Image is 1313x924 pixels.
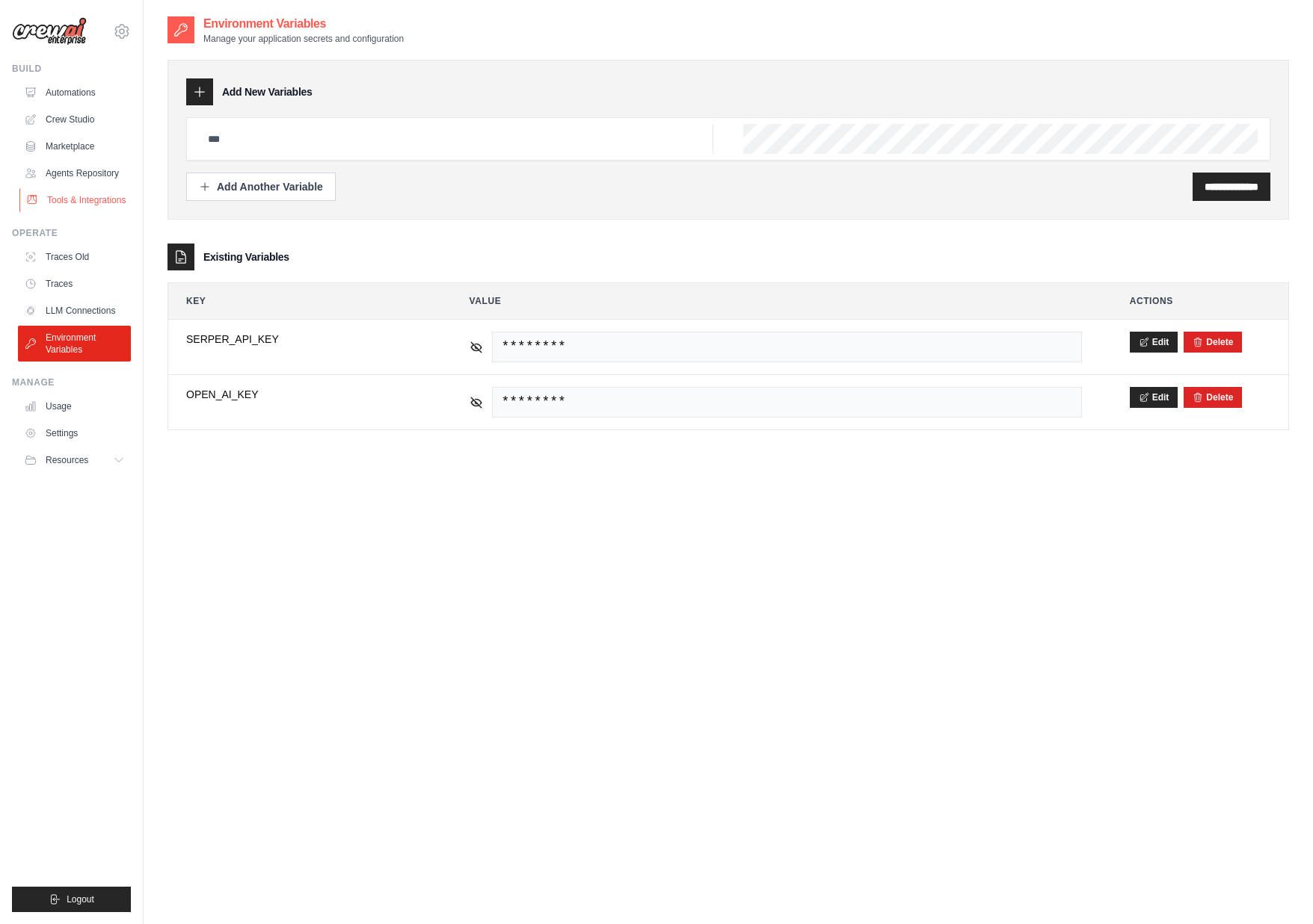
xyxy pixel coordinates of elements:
a: LLM Connections [18,299,131,323]
img: Logo [12,17,87,46]
a: Traces [18,272,131,296]
th: Actions [1112,283,1288,319]
div: Add Another Variable [199,179,323,194]
th: Value [452,283,1100,319]
span: SERPER_API_KEY [186,332,422,347]
h2: Environment Variables [203,15,404,33]
a: Marketplace [18,134,131,158]
a: Settings [18,421,131,445]
a: Automations [18,81,131,105]
a: Traces Old [18,245,131,269]
div: Manage [12,376,131,388]
button: Add Another Variable [186,173,336,201]
button: Logout [12,887,131,912]
button: Resources [18,448,131,472]
a: Tools & Integrations [19,188,132,212]
span: Resources [46,454,88,466]
h3: Add New Variables [222,84,313,99]
a: Agents Repository [18,161,131,185]
p: Manage your application secrets and configuration [203,33,404,45]
button: Delete [1193,336,1233,348]
div: Operate [12,227,131,239]
a: Environment Variables [18,326,131,362]
button: Edit [1130,332,1178,353]
th: Key [168,283,440,319]
h3: Existing Variables [203,249,289,264]
div: Build [12,63,131,75]
a: Usage [18,394,131,418]
span: OPEN_AI_KEY [186,387,422,402]
a: Crew Studio [18,108,131,131]
button: Edit [1130,387,1178,408]
button: Delete [1193,391,1233,403]
span: Logout [67,893,94,905]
